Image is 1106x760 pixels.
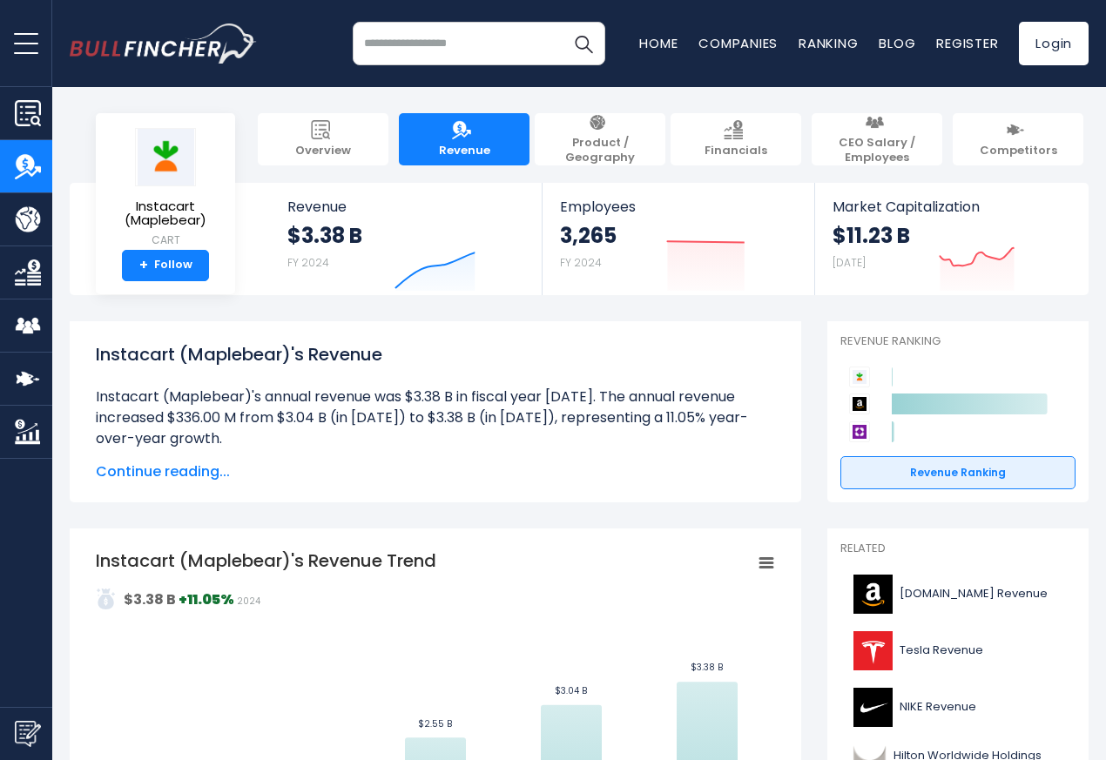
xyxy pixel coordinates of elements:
[698,34,778,52] a: Companies
[953,113,1083,165] a: Competitors
[833,222,910,249] strong: $11.23 B
[840,570,1076,618] a: [DOMAIN_NAME] Revenue
[555,684,587,697] text: $3.04 B
[833,255,866,270] small: [DATE]
[980,144,1057,158] span: Competitors
[849,421,870,442] img: Wayfair competitors logo
[851,688,894,727] img: NKE logo
[295,144,351,158] span: Overview
[439,144,490,158] span: Revenue
[833,198,1069,215] span: Market Capitalization
[543,183,813,295] a: Employees 3,265 FY 2024
[70,24,257,64] img: bullfincher logo
[179,589,234,609] strong: +11.05%
[124,589,176,609] strong: $3.38 B
[840,683,1076,731] a: NIKE Revenue
[70,24,257,64] a: Go to homepage
[849,367,870,387] img: Instacart (Maplebear) competitors logo
[840,334,1076,349] p: Revenue Ranking
[560,222,617,249] strong: 3,265
[96,548,436,573] tspan: Instacart (Maplebear)'s Revenue Trend
[936,34,998,52] a: Register
[671,113,801,165] a: Financials
[139,258,148,273] strong: +
[535,113,665,165] a: Product / Geography
[812,113,942,165] a: CEO Salary / Employees
[287,222,362,249] strong: $3.38 B
[96,341,775,367] h1: Instacart (Maplebear)'s Revenue
[849,393,870,414] img: Amazon.com competitors logo
[639,34,678,52] a: Home
[562,22,605,65] button: Search
[96,461,775,482] span: Continue reading...
[96,387,775,449] li: Instacart (Maplebear)'s annual revenue was $3.38 B in fiscal year [DATE]. The annual revenue incr...
[418,717,452,730] text: $2.55 B
[110,232,221,248] small: CART
[399,113,529,165] a: Revenue
[840,541,1076,556] p: Related
[691,661,723,674] text: $3.38 B
[851,631,894,670] img: TSLA logo
[110,199,221,228] span: Instacart (Maplebear)
[237,595,260,608] span: 2024
[287,198,525,215] span: Revenue
[96,588,117,609] img: addasd
[109,127,222,250] a: Instacart (Maplebear) CART
[122,250,209,281] a: +Follow
[258,113,388,165] a: Overview
[840,456,1076,489] a: Revenue Ranking
[705,144,767,158] span: Financials
[840,627,1076,675] a: Tesla Revenue
[287,255,329,270] small: FY 2024
[543,136,657,165] span: Product / Geography
[270,183,543,295] a: Revenue $3.38 B FY 2024
[820,136,934,165] span: CEO Salary / Employees
[1019,22,1089,65] a: Login
[560,255,602,270] small: FY 2024
[560,198,796,215] span: Employees
[799,34,858,52] a: Ranking
[879,34,915,52] a: Blog
[815,183,1087,295] a: Market Capitalization $11.23 B [DATE]
[851,575,894,614] img: AMZN logo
